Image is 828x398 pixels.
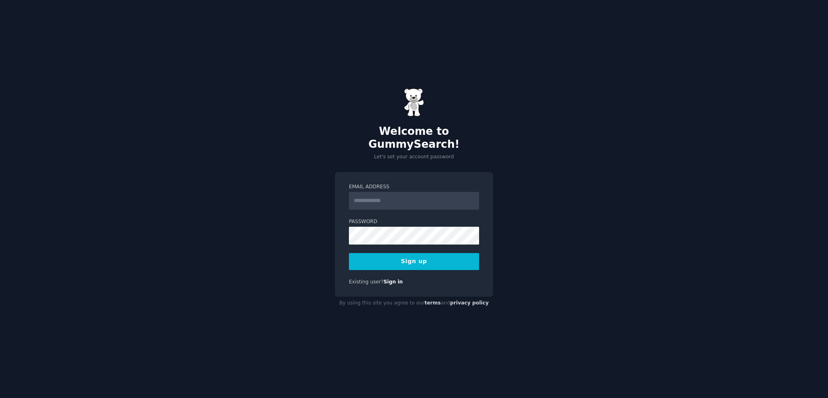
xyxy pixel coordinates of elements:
label: Password [349,218,479,226]
label: Email Address [349,183,479,191]
h2: Welcome to GummySearch! [335,125,493,151]
a: terms [425,300,441,306]
span: Existing user? [349,279,384,285]
button: Sign up [349,253,479,270]
a: privacy policy [450,300,489,306]
p: Let's set your account password [335,153,493,161]
img: Gummy Bear [404,88,424,117]
a: Sign in [384,279,403,285]
div: By using this site you agree to our and [335,297,493,310]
